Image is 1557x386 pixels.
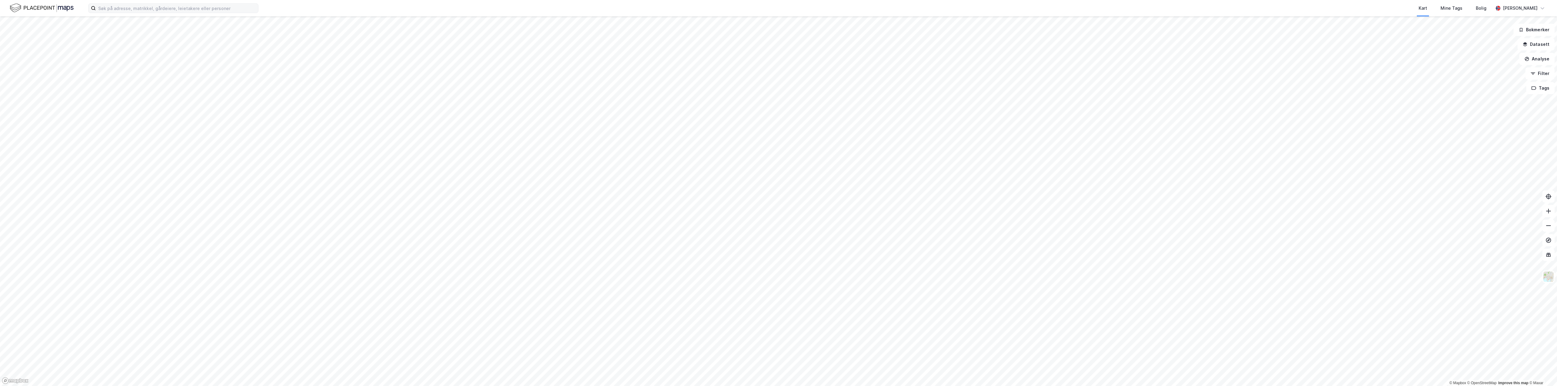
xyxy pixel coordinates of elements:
input: Søk på adresse, matrikkel, gårdeiere, leietakere eller personer [96,4,258,13]
div: Bolig [1476,5,1486,12]
button: Bokmerker [1514,24,1555,36]
img: logo.f888ab2527a4732fd821a326f86c7f29.svg [10,3,74,13]
a: Improve this map [1498,381,1528,385]
a: OpenStreetMap [1467,381,1497,385]
button: Tags [1526,82,1555,94]
div: [PERSON_NAME] [1503,5,1538,12]
div: Mine Tags [1441,5,1462,12]
button: Analyse [1519,53,1555,65]
a: Mapbox homepage [2,377,29,384]
button: Filter [1525,67,1555,80]
a: Mapbox [1449,381,1466,385]
iframe: Chat Widget [1527,357,1557,386]
button: Datasett [1517,38,1555,50]
div: Kontrollprogram for chat [1527,357,1557,386]
div: Kart [1419,5,1427,12]
img: Z [1543,271,1554,282]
